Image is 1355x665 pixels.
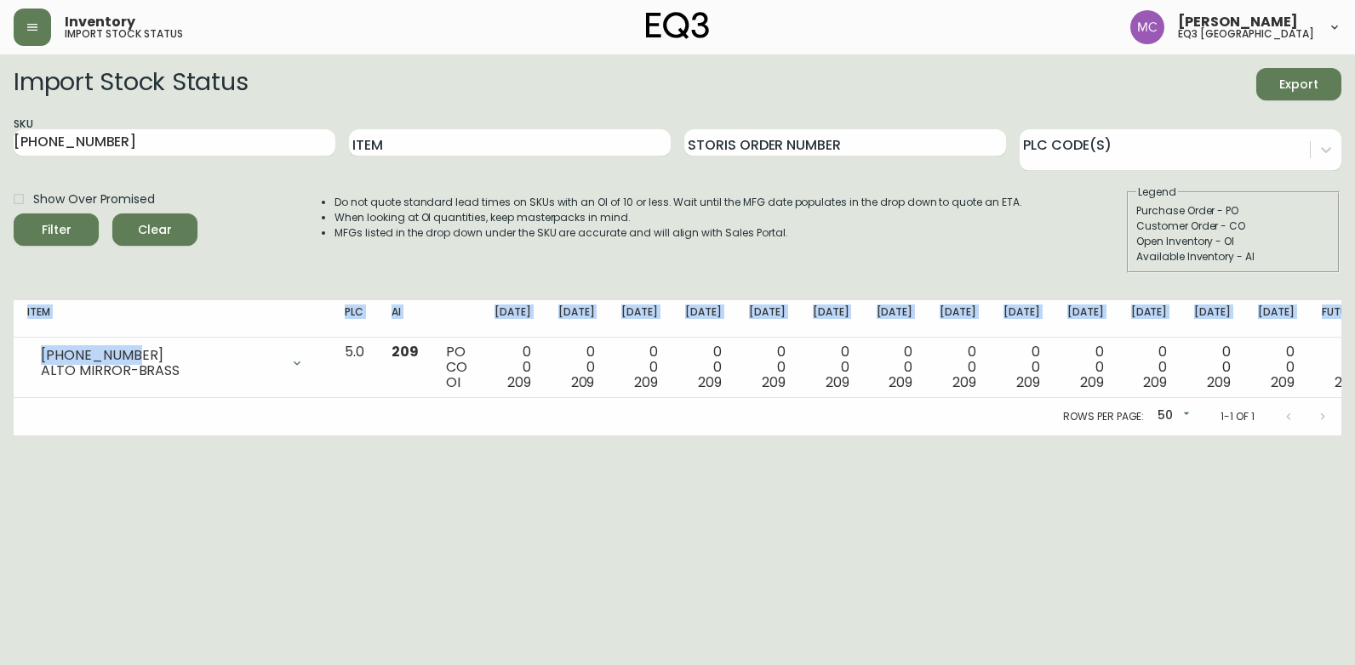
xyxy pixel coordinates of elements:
div: 0 0 [1194,344,1231,390]
img: 6dbdb61c5655a9a555815750a11666cc [1130,10,1164,44]
div: 0 0 [1131,344,1168,390]
button: Clear [112,213,197,246]
h5: eq3 [GEOGRAPHIC_DATA] [1178,29,1314,39]
th: [DATE] [608,300,672,338]
div: Filter [42,219,71,241]
div: 0 0 [621,344,658,390]
div: [PHONE_NUMBER]ALTO MIRROR-BRASS [27,344,317,382]
div: PO CO [446,344,467,390]
span: 209 [392,342,419,361]
th: [DATE] [545,300,609,338]
th: [DATE] [1244,300,1308,338]
span: Clear [126,219,184,241]
th: [DATE] [1118,300,1181,338]
span: 209 [952,372,976,392]
div: ALTO MIRROR-BRASS [41,363,280,378]
span: 209 [1207,372,1231,392]
h2: Import Stock Status [14,68,248,100]
th: [DATE] [672,300,735,338]
h5: import stock status [65,29,183,39]
img: logo [646,12,709,39]
span: [PERSON_NAME] [1178,15,1298,29]
span: 209 [507,372,531,392]
div: Customer Order - CO [1136,219,1330,234]
span: Show Over Promised [33,190,155,208]
button: Filter [14,213,99,246]
div: 50 [1151,402,1193,430]
th: [DATE] [1054,300,1118,338]
th: [DATE] [863,300,927,338]
span: 209 [1271,372,1295,392]
div: [PHONE_NUMBER] [41,348,280,363]
div: Purchase Order - PO [1136,203,1330,219]
p: Rows per page: [1063,409,1144,424]
span: 209 [826,372,849,392]
span: 209 [698,372,722,392]
th: [DATE] [1181,300,1244,338]
th: [DATE] [481,300,545,338]
div: 0 0 [813,344,849,390]
div: 0 0 [558,344,595,390]
li: Do not quote standard lead times on SKUs with an OI of 10 or less. Wait until the MFG date popula... [334,195,1022,210]
div: 0 0 [877,344,913,390]
th: AI [378,300,432,338]
th: [DATE] [990,300,1054,338]
span: 209 [571,372,595,392]
span: 209 [1143,372,1167,392]
span: Export [1270,74,1328,95]
div: 0 0 [749,344,786,390]
span: Inventory [65,15,135,29]
th: Item [14,300,331,338]
div: 0 0 [940,344,976,390]
span: 209 [1016,372,1040,392]
legend: Legend [1136,185,1178,200]
div: 0 0 [685,344,722,390]
span: OI [446,372,460,392]
span: 209 [634,372,658,392]
td: 5.0 [331,338,378,398]
span: 209 [889,372,912,392]
div: 0 0 [495,344,531,390]
th: [DATE] [735,300,799,338]
div: 0 0 [1003,344,1040,390]
span: 209 [1080,372,1104,392]
li: When looking at OI quantities, keep masterpacks in mind. [334,210,1022,225]
div: 0 0 [1258,344,1295,390]
div: Available Inventory - AI [1136,249,1330,264]
div: 0 0 [1067,344,1104,390]
span: 209 [762,372,786,392]
th: [DATE] [799,300,863,338]
th: PLC [331,300,378,338]
button: Export [1256,68,1341,100]
p: 1-1 of 1 [1221,409,1255,424]
li: MFGs listed in the drop down under the SKU are accurate and will align with Sales Portal. [334,225,1022,241]
th: [DATE] [926,300,990,338]
div: Open Inventory - OI [1136,234,1330,249]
